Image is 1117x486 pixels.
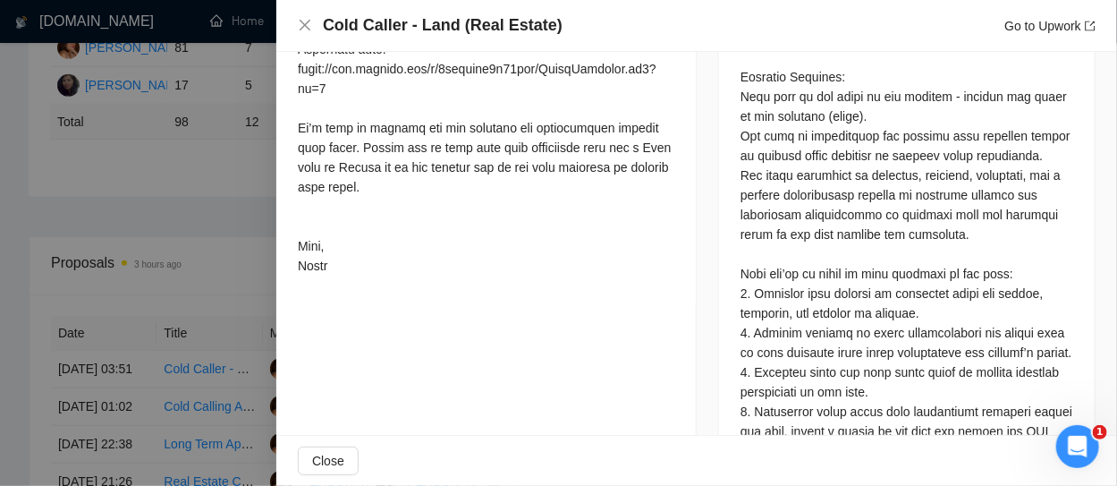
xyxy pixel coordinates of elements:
span: close [298,18,312,32]
iframe: Intercom live chat [1056,425,1099,468]
button: Close [298,18,312,33]
span: export [1085,21,1096,31]
a: Go to Upworkexport [1004,19,1096,33]
span: 1 [1093,425,1107,439]
button: Close [298,447,359,475]
span: Close [312,451,344,471]
h4: Cold Caller - Land (Real Estate) [323,14,563,37]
